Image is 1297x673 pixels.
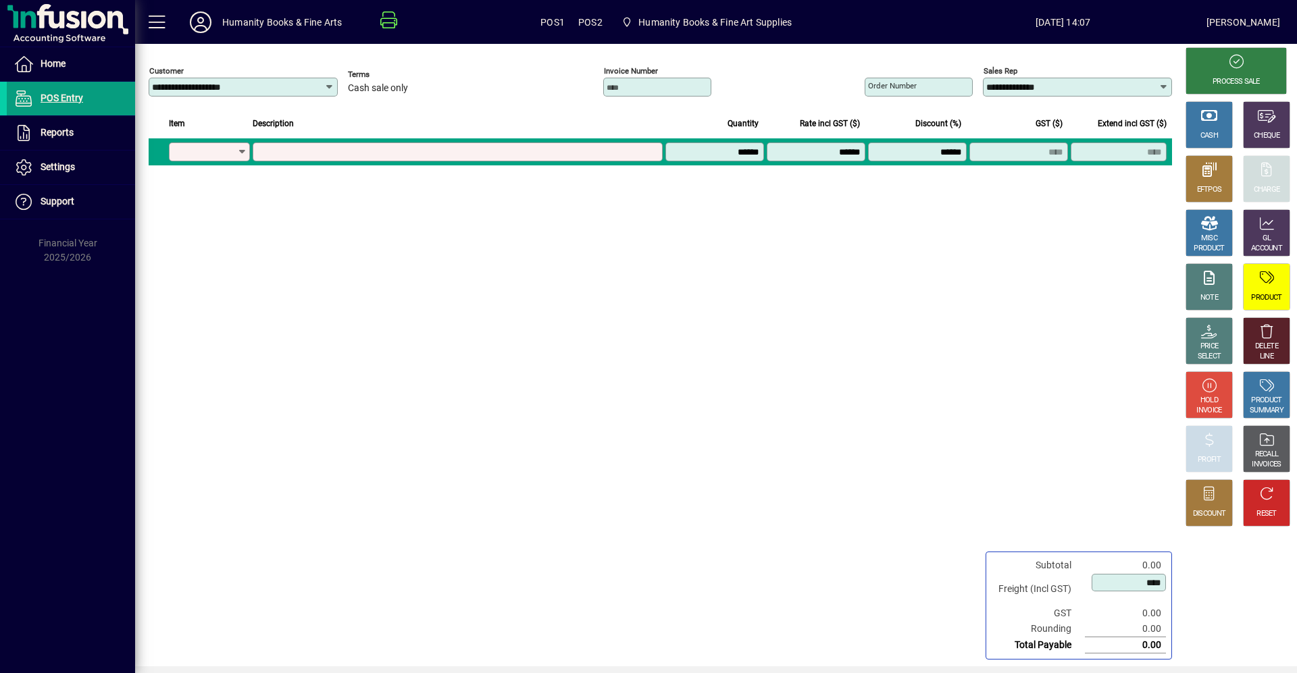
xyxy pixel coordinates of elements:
[7,116,135,150] a: Reports
[920,11,1206,33] span: [DATE] 14:07
[1200,342,1219,352] div: PRICE
[915,116,961,131] span: Discount (%)
[604,66,658,76] mat-label: Invoice number
[1260,352,1273,362] div: LINE
[7,151,135,184] a: Settings
[1252,460,1281,470] div: INVOICES
[1255,342,1278,352] div: DELETE
[1198,352,1221,362] div: SELECT
[1198,455,1221,465] div: PROFIT
[1263,234,1271,244] div: GL
[1085,637,1166,653] td: 0.00
[1256,509,1277,519] div: RESET
[992,605,1085,621] td: GST
[1201,234,1217,244] div: MISC
[7,185,135,219] a: Support
[7,47,135,81] a: Home
[222,11,342,33] div: Humanity Books & Fine Arts
[1254,131,1279,141] div: CHEQUE
[41,92,83,103] span: POS Entry
[868,81,917,90] mat-label: Order number
[1098,116,1167,131] span: Extend incl GST ($)
[41,196,74,207] span: Support
[1200,396,1218,406] div: HOLD
[992,573,1085,605] td: Freight (Incl GST)
[992,558,1085,573] td: Subtotal
[638,11,792,33] span: Humanity Books & Fine Art Supplies
[800,116,860,131] span: Rate incl GST ($)
[1213,77,1260,87] div: PROCESS SALE
[540,11,565,33] span: POS1
[578,11,603,33] span: POS2
[992,637,1085,653] td: Total Payable
[348,70,429,79] span: Terms
[149,66,184,76] mat-label: Customer
[1251,244,1282,254] div: ACCOUNT
[728,116,759,131] span: Quantity
[1085,558,1166,573] td: 0.00
[1250,406,1283,416] div: SUMMARY
[179,10,222,34] button: Profile
[1251,293,1281,303] div: PRODUCT
[169,116,185,131] span: Item
[348,83,408,94] span: Cash sale only
[1254,185,1280,195] div: CHARGE
[41,58,66,69] span: Home
[1085,621,1166,637] td: 0.00
[1200,293,1218,303] div: NOTE
[1255,450,1279,460] div: RECALL
[41,161,75,172] span: Settings
[616,10,797,34] span: Humanity Books & Fine Art Supplies
[1085,605,1166,621] td: 0.00
[1036,116,1063,131] span: GST ($)
[1196,406,1221,416] div: INVOICE
[41,127,74,138] span: Reports
[1251,396,1281,406] div: PRODUCT
[1197,185,1222,195] div: EFTPOS
[1200,131,1218,141] div: CASH
[1193,509,1225,519] div: DISCOUNT
[992,621,1085,637] td: Rounding
[253,116,294,131] span: Description
[984,66,1017,76] mat-label: Sales rep
[1206,11,1280,33] div: [PERSON_NAME]
[1194,244,1224,254] div: PRODUCT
